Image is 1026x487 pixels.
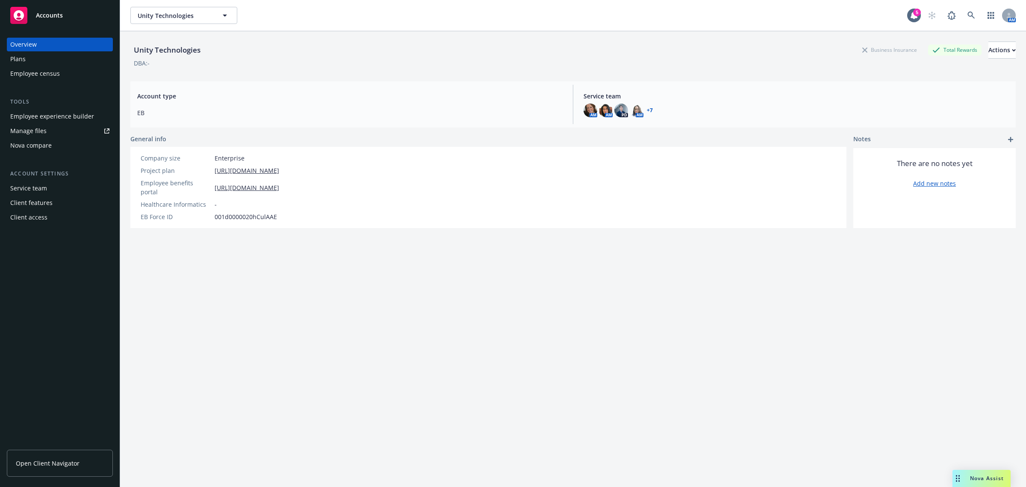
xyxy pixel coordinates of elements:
[10,110,94,123] div: Employee experience builder
[10,124,47,138] div: Manage files
[647,108,653,113] a: +7
[10,139,52,152] div: Nova compare
[7,124,113,138] a: Manage files
[215,166,279,175] a: [URL][DOMAIN_NAME]
[943,7,960,24] a: Report a Bug
[138,11,212,20] span: Unity Technologies
[584,104,597,117] img: photo
[7,3,113,27] a: Accounts
[963,7,980,24] a: Search
[130,7,237,24] button: Unity Technologies
[970,475,1004,482] span: Nova Assist
[10,52,26,66] div: Plans
[215,154,245,163] span: Enterprise
[16,459,80,468] span: Open Client Navigator
[897,158,973,169] span: There are no notes yet
[215,200,217,209] span: -
[853,134,871,145] span: Notes
[928,45,982,55] div: Total Rewards
[141,178,211,196] div: Employee benefits portal
[137,108,563,117] span: EB
[141,200,211,209] div: Healthcare Informatics
[599,104,613,117] img: photo
[7,181,113,195] a: Service team
[952,470,1011,487] button: Nova Assist
[137,92,563,101] span: Account type
[913,179,956,188] a: Add new notes
[7,139,113,152] a: Nova compare
[215,212,277,221] span: 001d0000020hCulAAE
[10,67,60,80] div: Employee census
[584,92,1009,101] span: Service team
[7,211,113,224] a: Client access
[982,7,999,24] a: Switch app
[10,211,47,224] div: Client access
[1005,134,1016,145] a: add
[134,59,150,68] div: DBA: -
[141,154,211,163] div: Company size
[10,196,53,210] div: Client features
[10,38,37,51] div: Overview
[858,45,921,55] div: Business Insurance
[7,38,113,51] a: Overview
[7,67,113,80] a: Employee census
[7,52,113,66] a: Plans
[7,169,113,178] div: Account settings
[36,12,63,19] span: Accounts
[130,45,204,56] div: Unity Technologies
[630,104,643,117] img: photo
[913,9,921,16] div: 5
[7,196,113,210] a: Client features
[215,183,279,192] a: [URL][DOMAIN_NAME]
[141,166,211,175] div: Project plan
[7,98,113,106] div: Tools
[988,42,1016,58] div: Actions
[10,181,47,195] div: Service team
[614,104,628,117] img: photo
[988,42,1016,59] button: Actions
[7,110,113,123] a: Employee experience builder
[130,134,166,143] span: General info
[141,212,211,221] div: EB Force ID
[952,470,963,487] div: Drag to move
[923,7,940,24] a: Start snowing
